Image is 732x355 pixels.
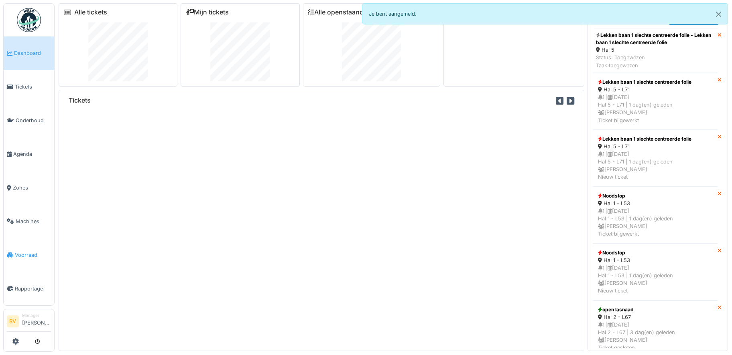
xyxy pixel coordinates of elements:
[593,73,718,130] a: Lekken baan 1 slechte centreerde folie Hal 5 - L71 1 |[DATE]Hal 5 - L71 | 1 dag(en) geleden [PERS...
[593,28,718,73] a: Lekken baan 1 slechte centreerde folie - Lekken baan 1 slechte centreerde folie Hal 5 Status: Toe...
[598,150,712,181] div: 1 | [DATE] Hal 5 - L71 | 1 dag(en) geleden [PERSON_NAME] Nieuw ticket
[22,313,51,319] div: Manager
[598,207,712,238] div: 1 | [DATE] Hal 1 - L53 | 1 dag(en) geleden [PERSON_NAME] Ticket bijgewerkt
[74,8,107,16] a: Alle tickets
[15,285,51,292] span: Rapportage
[4,70,54,104] a: Tickets
[598,313,712,321] div: Hal 2 - L67
[598,79,712,86] div: Lekken baan 1 slechte centreerde folie
[362,3,728,24] div: Je bent aangemeld.
[598,200,712,207] div: Hal 1 - L53
[14,49,51,57] span: Dashboard
[308,8,386,16] a: Alle openstaande taken
[598,86,712,93] div: Hal 5 - L71
[598,249,712,256] div: Noodstop
[69,97,91,104] h6: Tickets
[598,256,712,264] div: Hal 1 - L53
[13,150,51,158] span: Agenda
[4,104,54,137] a: Onderhoud
[598,93,712,124] div: 1 | [DATE] Hal 5 - L71 | 1 dag(en) geleden [PERSON_NAME] Ticket bijgewerkt
[4,36,54,70] a: Dashboard
[593,244,718,301] a: Noodstop Hal 1 - L53 1 |[DATE]Hal 1 - L53 | 1 dag(en) geleden [PERSON_NAME]Nieuw ticket
[598,192,712,200] div: Noodstop
[593,187,718,244] a: Noodstop Hal 1 - L53 1 |[DATE]Hal 1 - L53 | 1 dag(en) geleden [PERSON_NAME]Ticket bijgewerkt
[4,171,54,205] a: Zones
[596,46,714,54] div: Hal 5
[598,143,712,150] div: Hal 5 - L71
[598,135,712,143] div: Lekken baan 1 slechte centreerde folie
[4,238,54,272] a: Voorraad
[596,54,714,69] div: Status: Toegewezen Taak toegewezen
[186,8,229,16] a: Mijn tickets
[16,117,51,124] span: Onderhoud
[17,8,41,32] img: Badge_color-CXgf-gQk.svg
[7,313,51,332] a: RV Manager[PERSON_NAME]
[15,251,51,259] span: Voorraad
[593,130,718,187] a: Lekken baan 1 slechte centreerde folie Hal 5 - L71 1 |[DATE]Hal 5 - L71 | 1 dag(en) geleden [PERS...
[598,264,712,295] div: 1 | [DATE] Hal 1 - L53 | 1 dag(en) geleden [PERSON_NAME] Nieuw ticket
[16,218,51,225] span: Machines
[4,272,54,305] a: Rapportage
[22,313,51,330] li: [PERSON_NAME]
[596,32,714,46] div: Lekken baan 1 slechte centreerde folie - Lekken baan 1 slechte centreerde folie
[4,137,54,171] a: Agenda
[4,205,54,238] a: Machines
[7,315,19,327] li: RV
[13,184,51,192] span: Zones
[710,4,728,25] button: Close
[15,83,51,91] span: Tickets
[598,321,712,352] div: 1 | [DATE] Hal 2 - L67 | 3 dag(en) geleden [PERSON_NAME] Ticket gesloten
[598,306,712,313] div: open lasnaad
